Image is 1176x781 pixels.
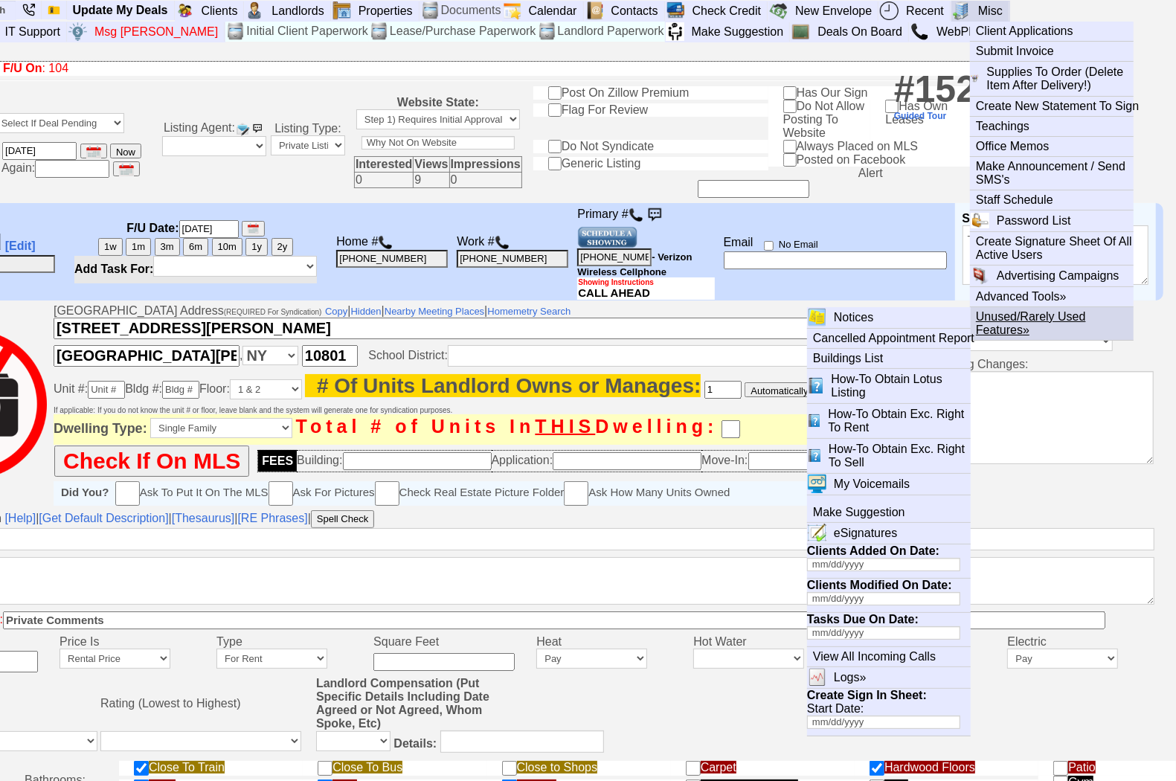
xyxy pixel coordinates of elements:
a: Recent [900,1,951,21]
img: password-icon.jpg [971,213,989,228]
img: signature.png [808,524,826,542]
a: New Envelope [789,1,878,21]
td: 0 [449,172,521,187]
span: Showing Instructions [578,278,654,286]
input: Hardwood Floors [870,761,884,776]
input: Always Placed on MLS [783,140,797,153]
span: Posted on Facebook [797,153,906,166]
button: 1m [126,238,151,256]
font: Nearby Meeting Places [385,306,484,317]
a: Staff Schedule [970,190,1146,210]
td: Price Is [60,635,216,649]
center: Add Task For: [74,256,317,283]
font: [DATE] [1,14,25,22]
a: Guided Tour [894,111,946,121]
label: No Email [764,234,818,251]
b: Website State: [397,96,479,109]
b: [DATE] [1,39,40,61]
td: Rating (Lowest to Highest) [100,677,305,730]
td: Heat [536,635,693,649]
font: Start Date: [807,702,864,715]
td: Type [216,635,373,649]
a: Logs» [828,668,884,687]
td: Building: [297,450,491,472]
th: Views [414,156,449,172]
a: Unused/Rarely Used Features» [970,307,1146,340]
input: Close To Train [134,761,149,776]
b: Tasks Due On Date: [807,613,919,626]
font: [DATE] [1,52,25,60]
a: Msg [PERSON_NAME] [89,22,225,42]
span: Flag For Review [562,103,648,116]
span: Dwelling Type: [54,420,147,435]
a: Client Applications [970,22,1146,41]
font: [Edit] [467,62,484,70]
a: Supplies To Order (Delete Item After Delivery!) [981,62,1145,95]
img: sms.png [250,121,265,136]
td: Lease/Purchase Paperwork [389,22,537,42]
center: Listing Agent: [162,121,266,163]
img: voicemails.png [808,475,826,493]
span: Carpet [701,761,736,774]
div: CALL AHEAD [577,277,714,300]
input: Has Our Sign [783,86,797,100]
img: instructions.png [808,449,821,463]
span: Do Not Allow Posting To Website [783,100,865,139]
font: [Delete] [489,24,515,32]
a: Submit Invoice [970,42,1146,61]
span: Generic Listing [562,157,641,170]
span: | | | [39,512,311,524]
img: contact.png [585,1,604,20]
img: compose_email.png [235,121,250,136]
span: Approxmiate. Include units both in lotus and not. - Last Modified By SYSTEM 9 years, 11 months, 8... [305,374,701,397]
span: 1529 [894,68,997,110]
img: clients.png [176,1,194,20]
td: Hot Water [693,635,850,649]
img: landlord.png [245,1,264,20]
b: THIS [535,415,595,436]
a: Make Suggestion [686,22,791,42]
a: Hide Logs [477,1,521,12]
img: money.png [68,22,87,41]
img: docs.png [226,22,245,41]
button: 3m [155,238,180,256]
a: Copy [325,304,347,317]
img: su2.jpg [666,22,684,41]
b: Landlord Compensation (Put Specific Details Including Date Agreed or Not Agreed, Whom Spoke, Etc) [316,677,489,730]
td: Application: [492,450,702,472]
a: My Voicemails [828,475,928,494]
p: 5/29 s/w LL N/a-MR; [DATE] L/M-MZ 3/15 [69,60,299,77]
img: officebldg.png [952,1,971,20]
img: docs.png [370,22,388,41]
a: Make Suggestion [807,503,983,522]
td: 0 [355,172,414,187]
img: docs.png [421,1,440,20]
span: Hardwood Floors [884,761,975,774]
td: Initial Client Paperwork [245,22,369,42]
a: Notices [828,308,891,327]
font: Hidden [350,306,381,317]
b: Clients Modified On Date: [807,579,952,591]
font: (REQUIRED For Syndication) [224,308,322,316]
center: Alert [533,167,974,198]
input: City [54,345,240,367]
a: Homemetry Search [487,304,571,317]
a: Create Signature Sheet Of All Active Users [970,232,1146,265]
span: Close To Train [149,761,225,774]
a: Clients [196,1,245,21]
font: Msg [PERSON_NAME] [94,25,218,38]
a: [Edit] [5,240,36,252]
td: Electric [1007,635,1164,649]
b: [PERSON_NAME] [347,24,446,36]
input: Carpet [686,761,701,776]
input: Check If On MLS [54,446,249,477]
td: Documents [440,1,502,21]
span: Do Not Syndicate [562,140,655,152]
button: Spell Check [311,510,374,528]
img: supplies.png [971,74,980,83]
b: Create Sign In Sheet: [807,689,927,701]
a: Nearby Meeting Places [385,304,484,317]
a: Advanced Tools» [970,287,1146,306]
a: eSignatures [828,524,915,543]
input: Unit # [88,381,125,399]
